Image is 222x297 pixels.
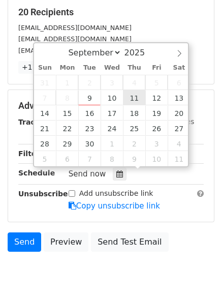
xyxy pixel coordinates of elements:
[121,48,158,57] input: Year
[18,7,204,18] h5: 20 Recipients
[171,248,222,297] iframe: Chat Widget
[123,90,145,105] span: September 11, 2025
[168,151,190,166] span: October 11, 2025
[101,105,123,121] span: September 17, 2025
[145,136,168,151] span: October 3, 2025
[78,65,101,71] span: Tue
[168,90,190,105] span: September 13, 2025
[34,105,56,121] span: September 14, 2025
[168,121,190,136] span: September 27, 2025
[78,105,101,121] span: September 16, 2025
[18,190,68,198] strong: Unsubscribe
[101,75,123,90] span: September 3, 2025
[69,201,160,211] a: Copy unsubscribe link
[8,232,41,252] a: Send
[78,121,101,136] span: September 23, 2025
[91,232,168,252] a: Send Test Email
[145,105,168,121] span: September 19, 2025
[18,24,132,32] small: [EMAIL_ADDRESS][DOMAIN_NAME]
[78,75,101,90] span: September 2, 2025
[78,151,101,166] span: October 7, 2025
[145,75,168,90] span: September 5, 2025
[44,232,88,252] a: Preview
[34,75,56,90] span: August 31, 2025
[56,90,78,105] span: September 8, 2025
[18,47,132,54] small: [EMAIL_ADDRESS][DOMAIN_NAME]
[123,105,145,121] span: September 18, 2025
[56,121,78,136] span: September 22, 2025
[56,151,78,166] span: October 6, 2025
[56,75,78,90] span: September 1, 2025
[56,136,78,151] span: September 29, 2025
[123,121,145,136] span: September 25, 2025
[18,61,61,74] a: +17 more
[69,169,106,179] span: Send now
[18,118,52,126] strong: Tracking
[101,65,123,71] span: Wed
[34,90,56,105] span: September 7, 2025
[18,150,44,158] strong: Filters
[56,65,78,71] span: Mon
[78,136,101,151] span: September 30, 2025
[18,100,204,111] h5: Advanced
[168,105,190,121] span: September 20, 2025
[34,151,56,166] span: October 5, 2025
[101,151,123,166] span: October 8, 2025
[78,90,101,105] span: September 9, 2025
[34,121,56,136] span: September 21, 2025
[168,65,190,71] span: Sat
[145,90,168,105] span: September 12, 2025
[145,65,168,71] span: Fri
[101,121,123,136] span: September 24, 2025
[18,169,55,177] strong: Schedule
[34,65,56,71] span: Sun
[101,90,123,105] span: September 10, 2025
[123,65,145,71] span: Thu
[79,188,153,199] label: Add unsubscribe link
[56,105,78,121] span: September 15, 2025
[101,136,123,151] span: October 1, 2025
[145,121,168,136] span: September 26, 2025
[168,75,190,90] span: September 6, 2025
[145,151,168,166] span: October 10, 2025
[34,136,56,151] span: September 28, 2025
[123,75,145,90] span: September 4, 2025
[123,136,145,151] span: October 2, 2025
[123,151,145,166] span: October 9, 2025
[18,35,132,43] small: [EMAIL_ADDRESS][DOMAIN_NAME]
[168,136,190,151] span: October 4, 2025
